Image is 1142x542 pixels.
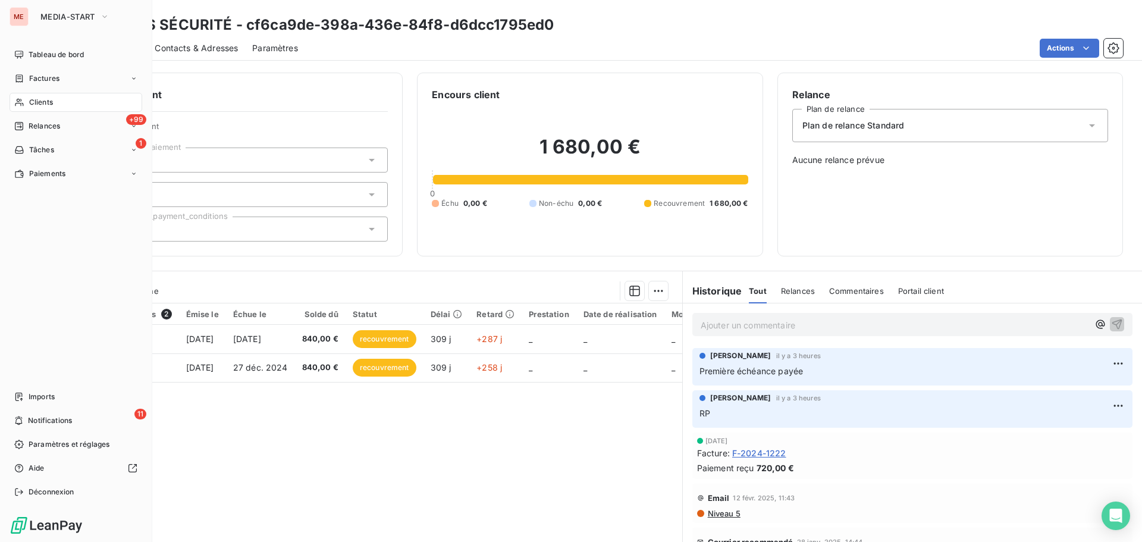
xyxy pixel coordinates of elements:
[161,309,172,319] span: 2
[252,42,298,54] span: Paramètres
[710,198,748,209] span: 1 680,00 €
[699,408,710,418] span: RP
[29,487,74,497] span: Déconnexion
[431,309,463,319] div: Délai
[430,189,435,198] span: 0
[757,462,794,474] span: 720,00 €
[40,12,95,21] span: MEDIA-START
[10,516,83,535] img: Logo LeanPay
[802,120,905,131] span: Plan de relance Standard
[583,309,657,319] div: Date de réalisation
[672,334,675,344] span: _
[708,493,730,503] span: Email
[732,447,786,459] span: F-2024-1222
[29,145,54,155] span: Tâches
[578,198,602,209] span: 0,00 €
[28,415,72,426] span: Notifications
[96,121,388,138] span: Propriétés Client
[29,73,59,84] span: Factures
[136,138,146,149] span: 1
[186,334,214,344] span: [DATE]
[29,463,45,474] span: Aide
[29,97,53,108] span: Clients
[776,352,821,359] span: il y a 3 heures
[539,198,573,209] span: Non-échu
[431,362,451,372] span: 309 j
[431,334,451,344] span: 309 j
[155,42,238,54] span: Contacts & Adresses
[1040,39,1099,58] button: Actions
[126,114,146,125] span: +99
[529,334,532,344] span: _
[186,362,214,372] span: [DATE]
[710,350,771,361] span: [PERSON_NAME]
[781,286,815,296] span: Relances
[476,309,514,319] div: Retard
[654,198,705,209] span: Recouvrement
[697,462,754,474] span: Paiement reçu
[105,14,554,36] h3: F.C.P.S SÉCURITÉ - cf6ca9de-398a-436e-84f8-d6dcc1795ed0
[672,362,675,372] span: _
[672,309,737,319] div: Moyen Paiement
[463,198,487,209] span: 0,00 €
[699,366,803,376] span: Première échéance payée
[829,286,884,296] span: Commentaires
[353,359,416,377] span: recouvrement
[432,135,748,171] h2: 1 680,00 €
[697,447,730,459] span: Facture :
[233,309,288,319] div: Échue le
[898,286,944,296] span: Portail client
[776,394,821,402] span: il y a 3 heures
[353,309,416,319] div: Statut
[710,393,771,403] span: [PERSON_NAME]
[72,87,388,102] h6: Informations client
[476,334,502,344] span: +287 j
[707,509,741,518] span: Niveau 5
[583,362,587,372] span: _
[302,333,338,345] span: 840,00 €
[529,362,532,372] span: _
[792,154,1108,166] span: Aucune relance prévue
[29,439,109,450] span: Paramètres et réglages
[353,330,416,348] span: recouvrement
[29,168,65,179] span: Paiements
[441,198,459,209] span: Échu
[233,362,288,372] span: 27 déc. 2024
[529,309,569,319] div: Prestation
[683,284,742,298] h6: Historique
[134,409,146,419] span: 11
[302,362,338,374] span: 840,00 €
[10,7,29,26] div: ME
[432,87,500,102] h6: Encours client
[749,286,767,296] span: Tout
[29,121,60,131] span: Relances
[29,391,55,402] span: Imports
[583,334,587,344] span: _
[10,459,142,478] a: Aide
[233,334,261,344] span: [DATE]
[792,87,1108,102] h6: Relance
[186,309,219,319] div: Émise le
[733,494,795,502] span: 12 févr. 2025, 11:43
[29,49,84,60] span: Tableau de bord
[302,309,338,319] div: Solde dû
[705,437,728,444] span: [DATE]
[1102,502,1130,530] div: Open Intercom Messenger
[476,362,502,372] span: +258 j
